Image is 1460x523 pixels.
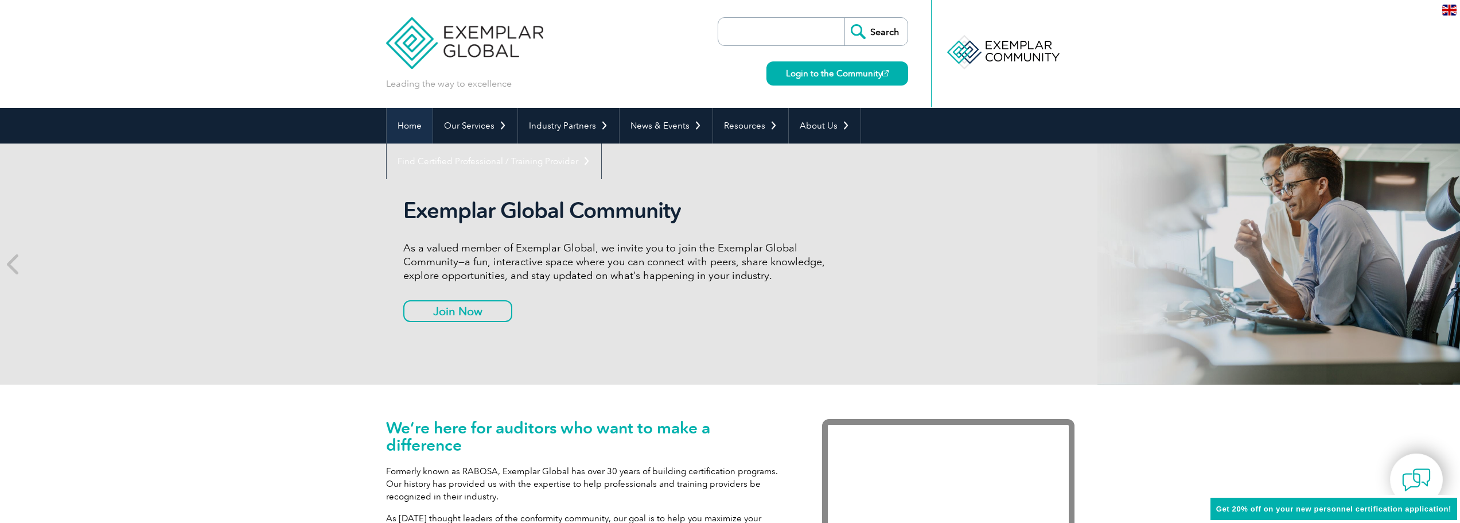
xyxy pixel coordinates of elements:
[387,144,601,179] a: Find Certified Professional / Training Provider
[844,18,908,45] input: Search
[403,300,512,322] a: Join Now
[1442,5,1457,16] img: en
[1402,466,1431,494] img: contact-chat.png
[403,197,834,224] h2: Exemplar Global Community
[433,108,517,144] a: Our Services
[386,419,788,454] h1: We’re here for auditors who want to make a difference
[1216,505,1451,513] span: Get 20% off on your new personnel certification application!
[386,465,788,503] p: Formerly known as RABQSA, Exemplar Global has over 30 years of building certification programs. O...
[386,78,512,90] p: Leading the way to excellence
[789,108,861,144] a: About Us
[766,61,908,86] a: Login to the Community
[620,108,713,144] a: News & Events
[882,70,889,76] img: open_square.png
[387,108,433,144] a: Home
[518,108,619,144] a: Industry Partners
[403,241,834,282] p: As a valued member of Exemplar Global, we invite you to join the Exemplar Global Community—a fun,...
[713,108,788,144] a: Resources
